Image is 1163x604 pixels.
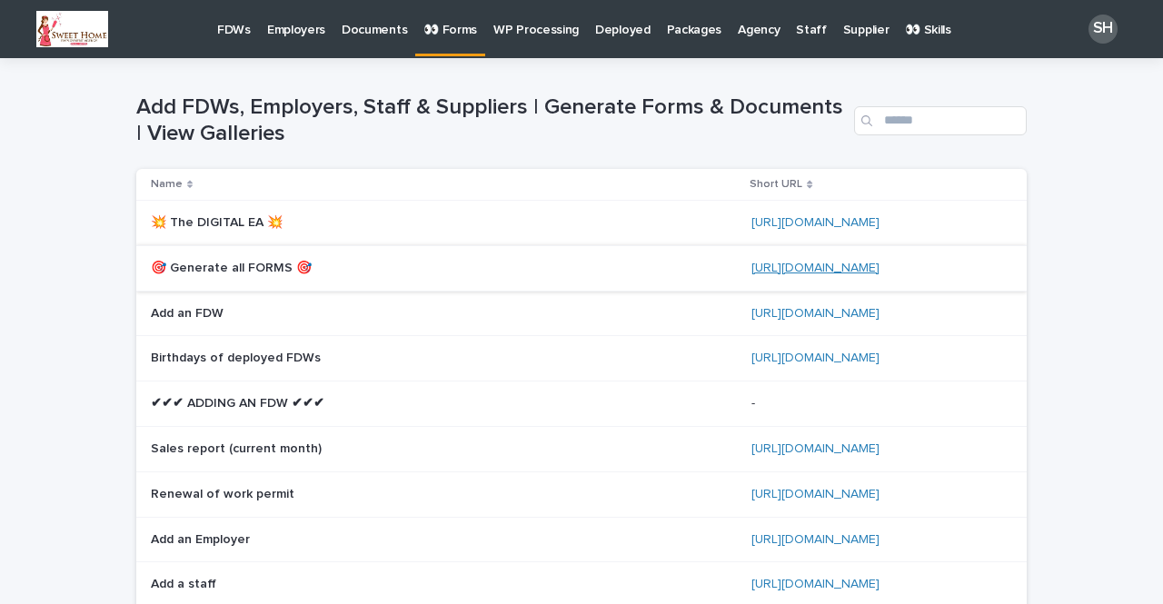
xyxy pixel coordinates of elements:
a: [URL][DOMAIN_NAME] [751,488,880,500]
h1: Add FDWs, Employers, Staff & Suppliers | Generate Forms & Documents | View Galleries [136,94,847,147]
img: O6Di93u2HnIeZnGWWeSDG7eZhlPTAhmItNUsTynCCo0 [36,11,108,47]
tr: Add an FDWAdd an FDW [URL][DOMAIN_NAME] [136,291,1027,336]
p: Name [151,174,183,194]
p: ✔✔✔ ADDING AN FDW ✔✔✔ [151,392,328,411]
tr: Add an EmployerAdd an Employer [URL][DOMAIN_NAME] [136,517,1027,562]
p: 💥 The DIGITAL EA 💥 [151,212,286,231]
a: [URL][DOMAIN_NAME] [751,442,880,455]
p: Add a staff [151,573,220,592]
tr: Renewal of work permitRenewal of work permit [URL][DOMAIN_NAME] [136,471,1027,517]
a: [URL][DOMAIN_NAME] [751,533,880,546]
input: Search [854,106,1027,135]
a: [URL][DOMAIN_NAME] [751,307,880,320]
tr: Sales report (current month)Sales report (current month) [URL][DOMAIN_NAME] [136,426,1027,471]
a: [URL][DOMAIN_NAME] [751,352,880,364]
p: Sales report (current month) [151,438,325,457]
p: Add an FDW [151,302,227,322]
p: - [751,392,759,411]
p: Renewal of work permit [151,483,298,502]
a: [URL][DOMAIN_NAME] [751,262,880,274]
p: 🎯 Generate all FORMS 🎯 [151,257,315,276]
tr: Birthdays of deployed FDWsBirthdays of deployed FDWs [URL][DOMAIN_NAME] [136,336,1027,381]
p: Add an Employer [151,529,253,548]
a: [URL][DOMAIN_NAME] [751,578,880,590]
a: [URL][DOMAIN_NAME] [751,216,880,229]
p: Birthdays of deployed FDWs [151,347,324,366]
tr: 💥 The DIGITAL EA 💥💥 The DIGITAL EA 💥 [URL][DOMAIN_NAME] [136,200,1027,245]
p: Short URL [750,174,802,194]
tr: ✔✔✔ ADDING AN FDW ✔✔✔✔✔✔ ADDING AN FDW ✔✔✔ -- [136,381,1027,427]
tr: 🎯 Generate all FORMS 🎯🎯 Generate all FORMS 🎯 [URL][DOMAIN_NAME] [136,245,1027,291]
div: SH [1088,15,1118,44]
